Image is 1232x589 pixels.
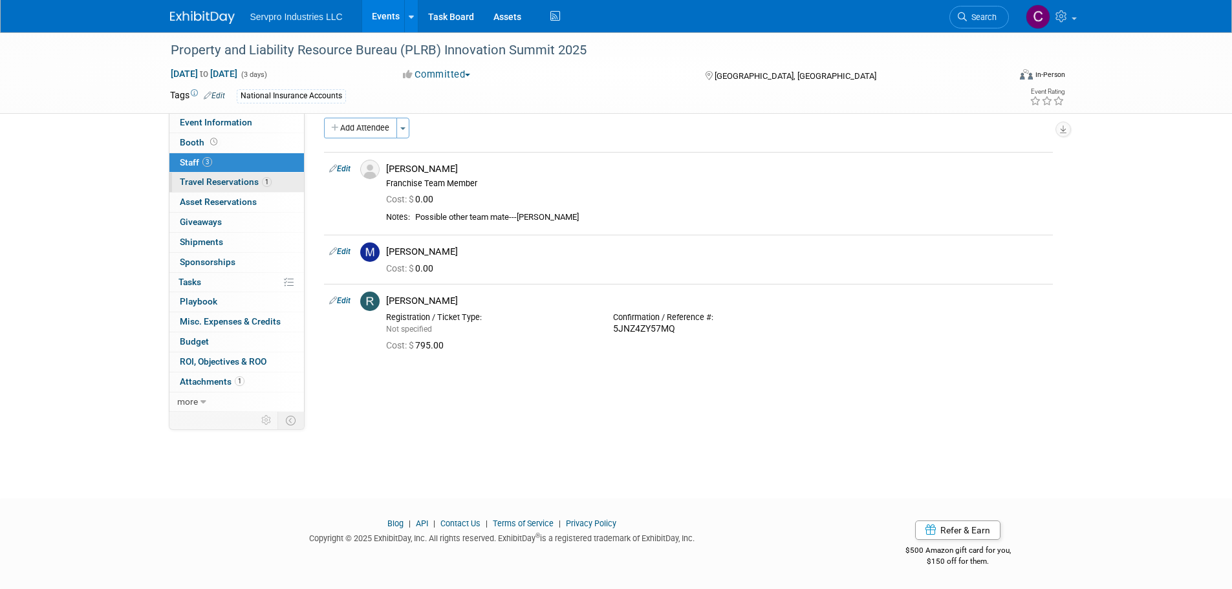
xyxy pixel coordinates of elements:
[386,194,415,204] span: Cost: $
[180,177,272,187] span: Travel Reservations
[180,257,235,267] span: Sponsorships
[360,160,380,179] img: Associate-Profile-5.png
[169,392,304,412] a: more
[967,12,997,22] span: Search
[180,376,244,387] span: Attachments
[169,233,304,252] a: Shipments
[262,177,272,187] span: 1
[169,213,304,232] a: Giveaways
[386,212,410,222] div: Notes:
[386,295,1048,307] div: [PERSON_NAME]
[170,530,835,544] div: Copyright © 2025 ExhibitDay, Inc. All rights reserved. ExhibitDay is a registered trademark of Ex...
[208,137,220,147] span: Booth not reserved yet
[169,113,304,133] a: Event Information
[613,312,821,323] div: Confirmation / Reference #:
[169,273,304,292] a: Tasks
[166,39,989,62] div: Property and Liability Resource Bureau (PLRB) Innovation Summit 2025
[169,253,304,272] a: Sponsorships
[493,519,554,528] a: Terms of Service
[405,519,414,528] span: |
[180,296,217,306] span: Playbook
[204,91,225,100] a: Edit
[169,352,304,372] a: ROI, Objectives & ROO
[1020,69,1033,80] img: Format-Inperson.png
[169,292,304,312] a: Playbook
[240,70,267,79] span: (3 days)
[440,519,481,528] a: Contact Us
[169,332,304,352] a: Budget
[386,340,415,350] span: Cost: $
[854,556,1063,567] div: $150 off for them.
[386,178,1048,189] div: Franchise Team Member
[1035,70,1065,80] div: In-Person
[180,356,266,367] span: ROI, Objectives & ROO
[169,133,304,153] a: Booth
[416,519,428,528] a: API
[430,519,438,528] span: |
[170,68,238,80] span: [DATE] [DATE]
[933,67,1066,87] div: Event Format
[613,323,821,335] div: 5JNZ4ZY57MQ
[482,519,491,528] span: |
[180,137,220,147] span: Booth
[386,163,1048,175] div: [PERSON_NAME]
[170,89,225,103] td: Tags
[170,11,235,24] img: ExhibitDay
[1026,5,1050,29] img: Chris Chassagneux
[329,164,351,173] a: Edit
[202,157,212,167] span: 3
[386,194,438,204] span: 0.00
[250,12,343,22] span: Servpro Industries LLC
[715,71,876,81] span: [GEOGRAPHIC_DATA], [GEOGRAPHIC_DATA]
[386,263,415,273] span: Cost: $
[386,340,449,350] span: 795.00
[237,89,346,103] div: National Insurance Accounts
[180,336,209,347] span: Budget
[169,173,304,192] a: Travel Reservations1
[949,6,1009,28] a: Search
[535,532,540,539] sup: ®
[235,376,244,386] span: 1
[180,197,257,207] span: Asset Reservations
[556,519,564,528] span: |
[277,412,304,429] td: Toggle Event Tabs
[180,316,281,327] span: Misc. Expenses & Credits
[854,537,1063,566] div: $500 Amazon gift card for you,
[169,153,304,173] a: Staff3
[180,237,223,247] span: Shipments
[386,246,1048,258] div: [PERSON_NAME]
[169,372,304,392] a: Attachments1
[198,69,210,79] span: to
[324,118,397,138] button: Add Attendee
[177,396,198,407] span: more
[360,242,380,262] img: M.jpg
[180,217,222,227] span: Giveaways
[329,247,351,256] a: Edit
[398,68,475,81] button: Committed
[180,117,252,127] span: Event Information
[915,520,1000,540] a: Refer & Earn
[178,277,201,287] span: Tasks
[255,412,278,429] td: Personalize Event Tab Strip
[180,157,212,167] span: Staff
[360,292,380,311] img: R.jpg
[386,312,594,323] div: Registration / Ticket Type:
[566,519,616,528] a: Privacy Policy
[329,296,351,305] a: Edit
[169,312,304,332] a: Misc. Expenses & Credits
[169,193,304,212] a: Asset Reservations
[415,212,1048,223] div: Possible other team mate---[PERSON_NAME]
[387,519,404,528] a: Blog
[1030,89,1064,95] div: Event Rating
[386,263,438,273] span: 0.00
[386,325,432,334] span: Not specified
